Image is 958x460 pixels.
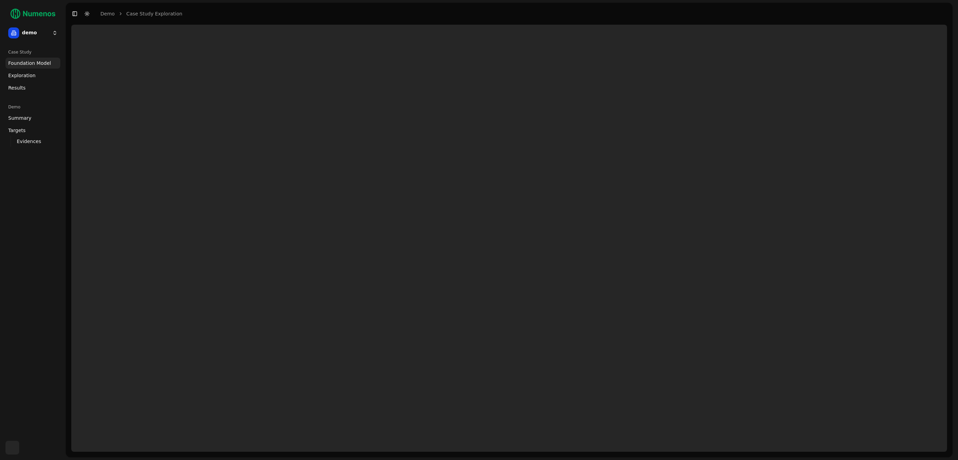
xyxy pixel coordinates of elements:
img: Numenos [5,5,60,22]
a: Case Study Exploration [126,10,182,17]
span: demo [22,30,49,36]
span: Results [8,84,26,91]
span: Exploration [8,72,36,79]
a: Evidences [14,137,52,146]
span: Foundation Model [8,60,51,67]
a: Summary [5,113,60,123]
a: Foundation Model [5,58,60,69]
nav: breadcrumb [100,10,182,17]
div: Case Study [5,47,60,58]
span: Targets [8,127,26,134]
a: Exploration [5,70,60,81]
span: Evidences [17,138,41,145]
a: Results [5,82,60,93]
span: Summary [8,115,32,121]
div: Demo [5,102,60,113]
a: Targets [5,125,60,136]
a: demo [100,10,115,17]
button: demo [5,25,60,41]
